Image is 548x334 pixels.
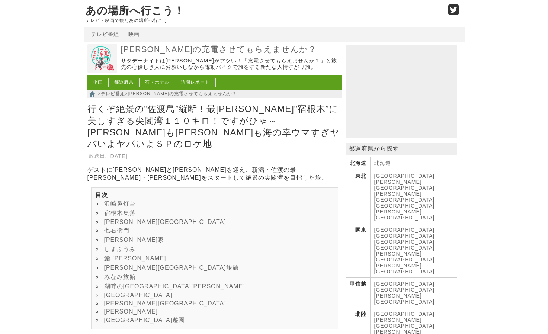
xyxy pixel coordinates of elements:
a: 宿・ホテル [145,80,169,85]
nav: > > [87,90,342,98]
a: テレビ番組 [91,31,119,37]
a: [GEOGRAPHIC_DATA] [374,269,435,274]
a: [PERSON_NAME][GEOGRAPHIC_DATA] [104,219,226,225]
a: 映画 [128,31,140,37]
a: 沢崎鼻灯台 [104,200,136,207]
a: 湖畔の[GEOGRAPHIC_DATA][PERSON_NAME] [104,283,245,289]
img: 出川哲朗の充電させてもらえませんか？ [87,44,117,73]
a: 企画 [93,80,103,85]
a: [PERSON_NAME][GEOGRAPHIC_DATA] [374,317,435,329]
th: 甲信越 [346,278,370,308]
a: [GEOGRAPHIC_DATA] [374,203,435,209]
a: [GEOGRAPHIC_DATA] [374,281,435,287]
a: [PERSON_NAME] [374,263,422,269]
a: 宿根木集落 [104,210,136,216]
a: [PERSON_NAME][GEOGRAPHIC_DATA] [374,251,435,263]
a: みなみ旅館 [104,274,136,280]
a: [PERSON_NAME][GEOGRAPHIC_DATA] [374,179,435,191]
a: 鮨 [PERSON_NAME] [104,255,166,261]
a: [PERSON_NAME] [104,308,158,315]
a: [PERSON_NAME][GEOGRAPHIC_DATA] [374,293,435,305]
a: [GEOGRAPHIC_DATA] [374,239,435,245]
a: 訪問レポート [181,80,210,85]
a: Twitter (@go_thesights) [448,9,459,15]
a: 北海道 [374,160,391,166]
th: 放送日: [88,152,108,160]
a: [PERSON_NAME][GEOGRAPHIC_DATA] [374,209,435,221]
th: 東北 [346,170,370,224]
a: [PERSON_NAME]の充電させてもらえませんか？ [128,91,237,96]
a: [GEOGRAPHIC_DATA] [104,292,173,298]
a: [PERSON_NAME][GEOGRAPHIC_DATA] [374,191,435,203]
td: [DATE] [108,152,128,160]
a: [GEOGRAPHIC_DATA] [374,287,435,293]
a: [GEOGRAPHIC_DATA] [374,227,435,233]
a: 都道府県 [114,80,134,85]
p: サタデーナイトは[PERSON_NAME]がアツい！「充電させてもらえませんか？」と旅先の心優しき人にお願いしながら電動バイクで旅をする新たな人情すがり旅。 [121,58,340,71]
p: ゲストに[PERSON_NAME]と[PERSON_NAME]を迎え、新潟・佐渡の最[PERSON_NAME]・[PERSON_NAME]をスタートして絶景の尖閣湾を目指した旅。 [87,166,342,182]
a: [PERSON_NAME][GEOGRAPHIC_DATA] [104,300,226,306]
a: [PERSON_NAME][GEOGRAPHIC_DATA]旅館 [104,264,239,271]
th: 関東 [346,224,370,278]
a: [GEOGRAPHIC_DATA] [374,173,435,179]
a: [GEOGRAPHIC_DATA]遊園 [104,317,185,323]
h1: 行くぞ絶景の“佐渡島”縦断！最[PERSON_NAME]“宿根木”に美しすぎる尖閣湾１１０キロ！ですがひゃ～[PERSON_NAME]も[PERSON_NAME]も海の幸ウマすぎヤバいよヤバいよ... [87,101,342,151]
p: 都道府県から探す [346,143,457,155]
a: [PERSON_NAME]の充電させてもらえませんか？ [121,44,340,55]
th: 北海道 [346,157,370,170]
a: [GEOGRAPHIC_DATA] [374,233,435,239]
iframe: Advertisement [346,45,457,138]
a: [PERSON_NAME]家 [104,237,164,243]
p: テレビ・映画で観たあの場所へ行こう！ [86,18,440,23]
a: 七右衛門 [104,227,129,234]
a: 出川哲朗の充電させてもらえませんか？ [87,68,117,74]
a: しまふうみ [104,246,136,252]
a: テレビ番組 [101,91,125,96]
a: あの場所へ行こう！ [86,5,185,16]
a: [GEOGRAPHIC_DATA] [374,245,435,251]
a: [GEOGRAPHIC_DATA] [374,311,435,317]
